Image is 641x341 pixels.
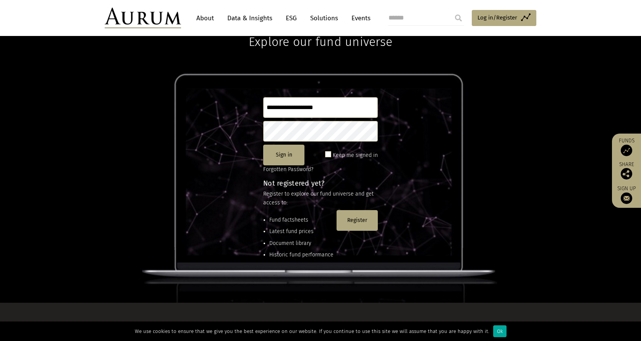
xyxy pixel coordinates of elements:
[621,168,632,179] img: Share this post
[263,190,378,207] p: Register to explore our fund universe and get access to:
[478,13,517,22] span: Log in/Register
[616,185,637,204] a: Sign up
[282,11,301,25] a: ESG
[269,251,333,259] li: Historic fund performance
[616,137,637,156] a: Funds
[333,151,378,160] label: Keep me signed in
[451,10,466,26] input: Submit
[263,166,313,173] a: Forgotten Password?
[337,210,378,231] button: Register
[269,216,333,224] li: Fund factsheets
[269,239,333,248] li: Document library
[472,10,536,26] a: Log in/Register
[621,145,632,156] img: Access Funds
[493,325,507,337] div: Ok
[105,8,181,28] img: Aurum
[306,11,342,25] a: Solutions
[621,193,632,204] img: Sign up to our newsletter
[348,11,371,25] a: Events
[269,227,333,236] li: Latest fund prices
[616,162,637,179] div: Share
[263,145,304,165] button: Sign in
[193,11,218,25] a: About
[263,180,378,187] h4: Not registered yet?
[223,11,276,25] a: Data & Insights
